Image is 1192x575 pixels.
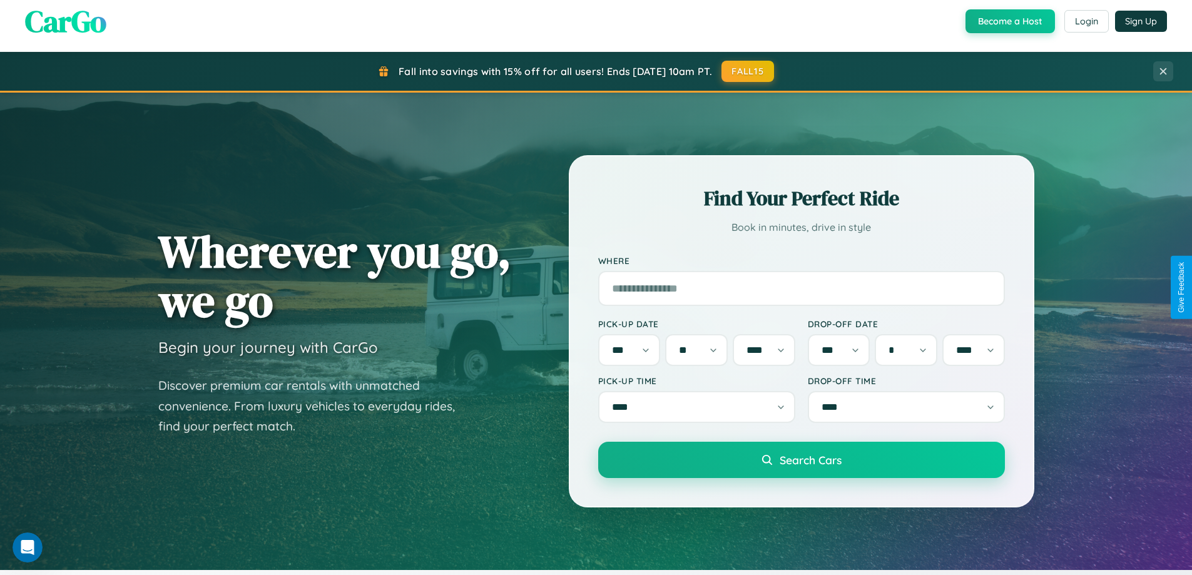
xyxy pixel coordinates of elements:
label: Where [598,255,1005,266]
h2: Find Your Perfect Ride [598,185,1005,212]
label: Drop-off Time [808,375,1005,386]
button: Become a Host [965,9,1055,33]
label: Drop-off Date [808,318,1005,329]
button: FALL15 [721,61,774,82]
div: Give Feedback [1177,262,1186,313]
iframe: Intercom live chat [13,532,43,562]
label: Pick-up Date [598,318,795,329]
h3: Begin your journey with CarGo [158,338,378,357]
p: Book in minutes, drive in style [598,218,1005,237]
span: Fall into savings with 15% off for all users! Ends [DATE] 10am PT. [399,65,712,78]
label: Pick-up Time [598,375,795,386]
button: Sign Up [1115,11,1167,32]
h1: Wherever you go, we go [158,226,511,325]
p: Discover premium car rentals with unmatched convenience. From luxury vehicles to everyday rides, ... [158,375,471,437]
span: Search Cars [780,453,842,467]
span: CarGo [25,1,106,42]
button: Login [1064,10,1109,33]
button: Search Cars [598,442,1005,478]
